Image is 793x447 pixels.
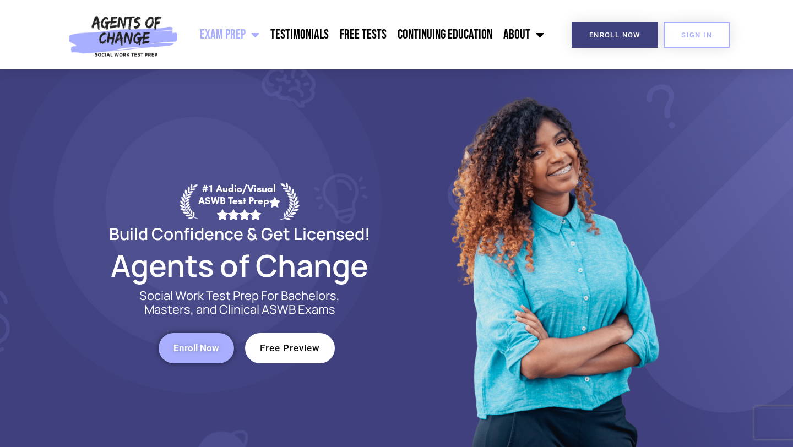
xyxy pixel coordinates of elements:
h2: Build Confidence & Get Licensed! [83,226,397,242]
div: #1 Audio/Visual ASWB Test Prep [198,183,280,220]
nav: Menu [183,21,550,48]
a: Exam Prep [194,21,265,48]
a: Free Preview [245,333,335,363]
a: About [498,21,550,48]
a: Testimonials [265,21,334,48]
a: Free Tests [334,21,392,48]
span: Enroll Now [589,31,640,39]
span: Enroll Now [173,344,219,353]
a: SIGN IN [664,22,730,48]
h2: Agents of Change [83,253,397,278]
a: Enroll Now [572,22,658,48]
span: Free Preview [260,344,320,353]
p: Social Work Test Prep For Bachelors, Masters, and Clinical ASWB Exams [127,289,352,317]
a: Continuing Education [392,21,498,48]
span: SIGN IN [681,31,712,39]
a: Enroll Now [159,333,234,363]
